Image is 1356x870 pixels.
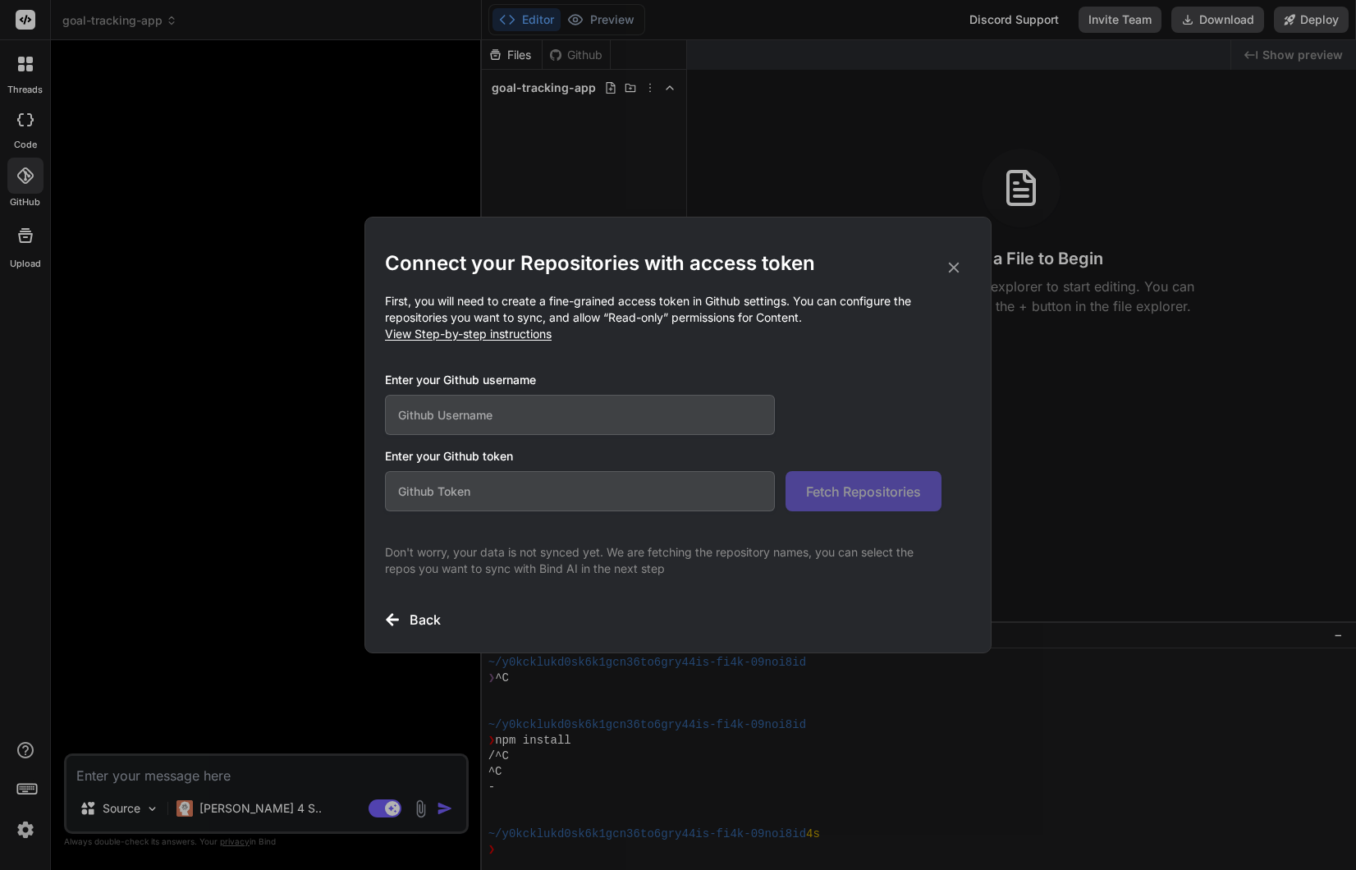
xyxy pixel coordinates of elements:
[385,395,775,435] input: Github Username
[385,250,971,277] h2: Connect your Repositories with access token
[385,372,941,388] h3: Enter your Github username
[385,293,971,342] p: First, you will need to create a fine-grained access token in Github settings. You can configure ...
[385,471,775,511] input: Github Token
[385,448,971,465] h3: Enter your Github token
[385,544,941,577] p: Don't worry, your data is not synced yet. We are fetching the repository names, you can select th...
[786,471,941,511] button: Fetch Repositories
[385,327,552,341] span: View Step-by-step instructions
[410,610,441,630] h3: Back
[806,482,921,501] span: Fetch Repositories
